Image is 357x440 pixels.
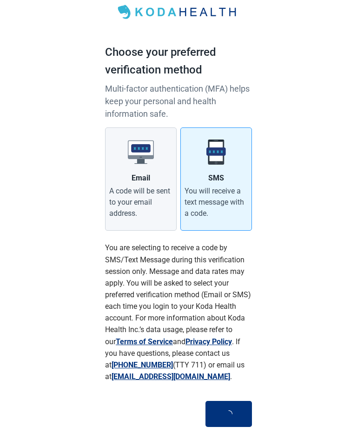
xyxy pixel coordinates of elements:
img: sms [203,139,229,165]
a: [PHONE_NUMBER] [112,360,173,369]
div: SMS [208,173,224,184]
div: Email [132,173,150,184]
img: Koda Health [112,2,245,22]
img: email [128,139,154,165]
div: You will receive a text message with a code. [185,186,248,219]
span: loading [225,410,233,418]
a: Privacy Policy [185,337,232,346]
h1: Choose your preferred verification method [105,44,252,82]
a: Terms of Service [116,337,173,346]
div: A code will be sent to your email address. [109,186,172,219]
a: [EMAIL_ADDRESS][DOMAIN_NAME] [112,372,230,381]
p: Multi-factor authentication (MFA) helps keep your personal and health information safe. [105,82,252,120]
p: You are selecting to receive a code by SMS/Text Message during this verification session only. Me... [105,242,252,382]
